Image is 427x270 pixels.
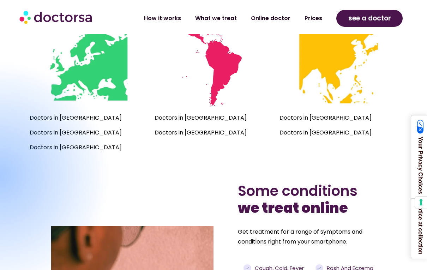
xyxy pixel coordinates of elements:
[348,13,391,24] span: see a doctor
[279,113,397,123] p: Doctors in [GEOGRAPHIC_DATA]
[297,10,329,26] a: Prices
[115,10,329,26] nav: Menu
[336,10,403,27] a: see a doctor
[296,21,381,106] img: Mini map of the countries where Doctorsa is available - Southeast Asia
[279,128,397,138] p: Doctors in [GEOGRAPHIC_DATA]
[238,227,376,247] p: Get treatment for a range of symptoms and conditions right from your smartphone.
[244,10,297,26] a: Online doctor
[238,182,376,216] h2: Some conditions
[155,113,272,123] p: Doctors in [GEOGRAPHIC_DATA]
[171,21,256,106] img: Mini map of the countries where Doctorsa is available - Latin America
[238,198,348,218] b: we treat online
[155,128,272,138] p: Doctors in [GEOGRAPHIC_DATA]
[417,120,424,134] img: California Consumer Privacy Act (CCPA) Opt-Out Icon
[415,197,427,209] button: Your consent preferences for tracking technologies
[137,10,188,26] a: How it works
[188,10,244,26] a: What we treat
